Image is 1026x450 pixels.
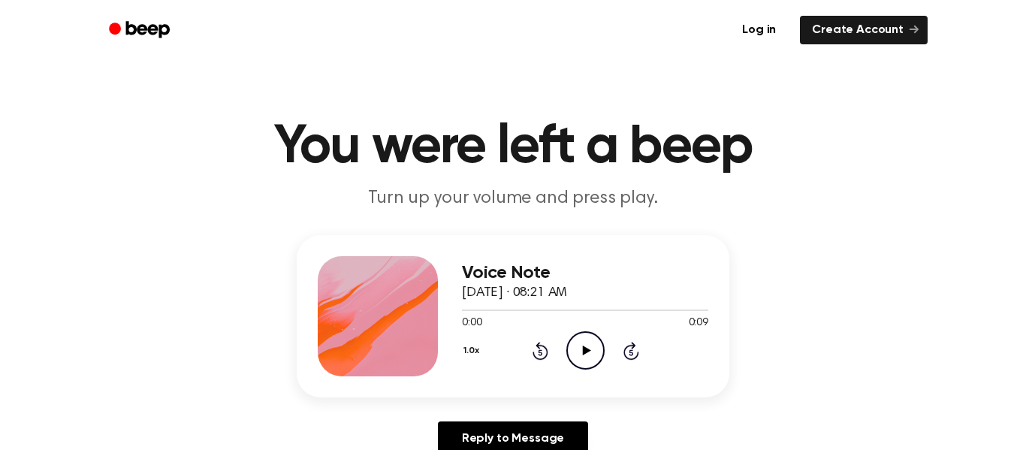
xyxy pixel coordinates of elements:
span: [DATE] · 08:21 AM [462,286,567,300]
p: Turn up your volume and press play. [225,186,801,211]
span: 0:09 [689,316,708,331]
button: 1.0x [462,338,484,364]
a: Beep [98,16,183,45]
a: Log in [727,13,791,47]
span: 0:00 [462,316,481,331]
h1: You were left a beep [128,120,898,174]
a: Create Account [800,16,928,44]
h3: Voice Note [462,263,708,283]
